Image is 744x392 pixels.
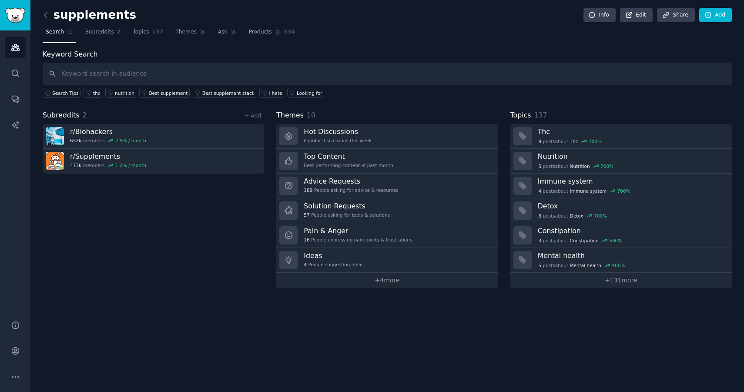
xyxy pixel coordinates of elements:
h3: r/ Biohackers [70,127,146,136]
div: Best-performing content of past month [304,162,393,168]
h3: Ideas [304,251,363,260]
a: +4more [276,273,498,288]
a: Ideas4People suggesting ideas [276,248,498,273]
a: Looking for [287,88,324,98]
a: I hate [259,88,284,98]
img: Supplements [46,152,64,170]
a: + Add [245,113,261,119]
a: Top ContentBest-performing content of past month [276,149,498,174]
span: Subreddits [85,28,114,36]
span: Products [249,28,272,36]
div: Best supplement [149,90,188,96]
span: Topics [133,28,149,36]
div: 700 % [594,213,607,219]
span: 137 [534,111,547,119]
div: Popular discussions this week [304,137,372,144]
span: 4 [538,188,541,194]
h3: Advice Requests [304,177,398,186]
label: Keyword Search [43,50,97,58]
img: GummySearch logo [5,8,25,23]
div: post s about [538,187,631,195]
span: Topics [510,110,531,121]
a: Nutrition5postsaboutNutrition700% [510,149,732,174]
h3: Thc [538,127,726,136]
span: Detox [570,213,583,219]
span: Ask [218,28,228,36]
h3: Detox [538,201,726,211]
div: 700 % [589,138,602,144]
div: 2.9 % / month [115,137,146,144]
div: members [70,162,146,168]
a: Detox3postsaboutDetox700% [510,198,732,223]
div: post s about [538,212,608,220]
div: post s about [538,237,623,245]
h3: Top Content [304,152,393,161]
div: nutrition [115,90,134,96]
span: 3 [538,213,541,219]
a: Themes [172,25,209,43]
a: Edit [620,8,653,23]
span: 2 [83,111,87,119]
span: Thc [570,138,578,144]
a: Ask [215,25,240,43]
div: People expressing pain points & frustrations [304,237,412,243]
div: Best supplement stack [202,90,255,96]
a: Hot DiscussionsPopular discussions this week [276,124,498,149]
a: Add [699,8,732,23]
span: 652k [70,137,81,144]
a: r/Supplements473kmembers1.2% / month [43,149,264,174]
h3: Pain & Anger [304,226,412,235]
a: Pain & Anger16People expressing pain points & frustrations [276,223,498,248]
span: 16 [304,237,309,243]
input: Keyword search in audience [43,63,732,85]
img: Biohackers [46,127,64,145]
span: 4 [304,261,307,268]
div: 700 % [600,163,613,169]
a: Topics137 [130,25,166,43]
span: 5 [538,163,541,169]
a: Thc8postsaboutThc700% [510,124,732,149]
div: members [70,137,146,144]
span: Immune system [570,188,607,194]
a: Subreddits2 [82,25,124,43]
a: Products534 [246,25,298,43]
button: Search Tips [43,88,80,98]
span: Search [46,28,64,36]
span: 137 [152,28,164,36]
span: Themes [276,110,304,121]
span: 534 [284,28,295,36]
h3: r/ Supplements [70,152,146,161]
a: Info [583,8,616,23]
div: 1.2 % / month [115,162,146,168]
h3: Constipation [538,226,726,235]
div: People asking for advice & resources [304,187,398,193]
span: Subreddits [43,110,80,121]
div: People asking for tools & solutions [304,212,390,218]
a: Constipation3postsaboutConstipation500% [510,223,732,248]
div: I hate [269,90,282,96]
div: People suggesting ideas [304,261,363,268]
a: Best supplement [139,88,189,98]
a: Share [657,8,694,23]
span: 10 [307,111,315,119]
span: Constipation [570,238,599,244]
a: Best supplement stack [193,88,257,98]
h2: supplements [43,8,136,22]
span: 473k [70,162,81,168]
div: thc [93,90,101,96]
a: r/Biohackers652kmembers2.9% / month [43,124,264,149]
div: 400 % [612,262,625,268]
h3: Nutrition [538,152,726,161]
a: +131more [510,273,732,288]
span: 8 [538,138,541,144]
span: 57 [304,212,309,218]
span: Mental health [570,262,601,268]
a: nutrition [105,88,136,98]
a: Immune system4postsaboutImmune system700% [510,174,732,198]
span: Nutrition [570,163,590,169]
span: 189 [304,187,312,193]
h3: Mental health [538,251,726,260]
a: Mental health5postsaboutMental health400% [510,248,732,273]
span: Themes [175,28,197,36]
span: Search Tips [52,90,79,96]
